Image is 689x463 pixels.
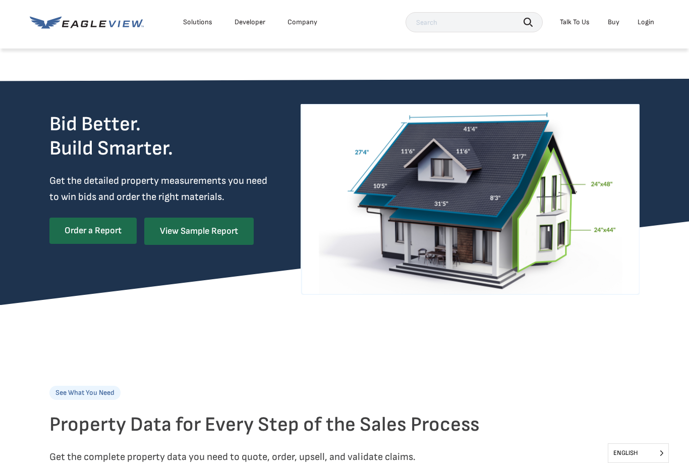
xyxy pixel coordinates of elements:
p: See What You Need [49,386,121,400]
input: Search [406,12,543,32]
div: Company [288,18,317,27]
h2: Bid Better. Build Smarter. [49,112,270,161]
p: Get the detailed property measurements you need to win bids and order the right materials. [49,173,270,205]
div: Talk To Us [560,18,590,27]
a: Buy [608,18,619,27]
div: Solutions [183,18,212,27]
h2: Property Data for Every Step of the Sales Process [49,413,640,437]
span: English [608,444,668,462]
div: Login [638,18,654,27]
aside: Language selected: English [608,443,669,463]
a: Order a Report [49,218,137,244]
a: Developer [235,18,265,27]
a: View Sample Report [144,218,254,245]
